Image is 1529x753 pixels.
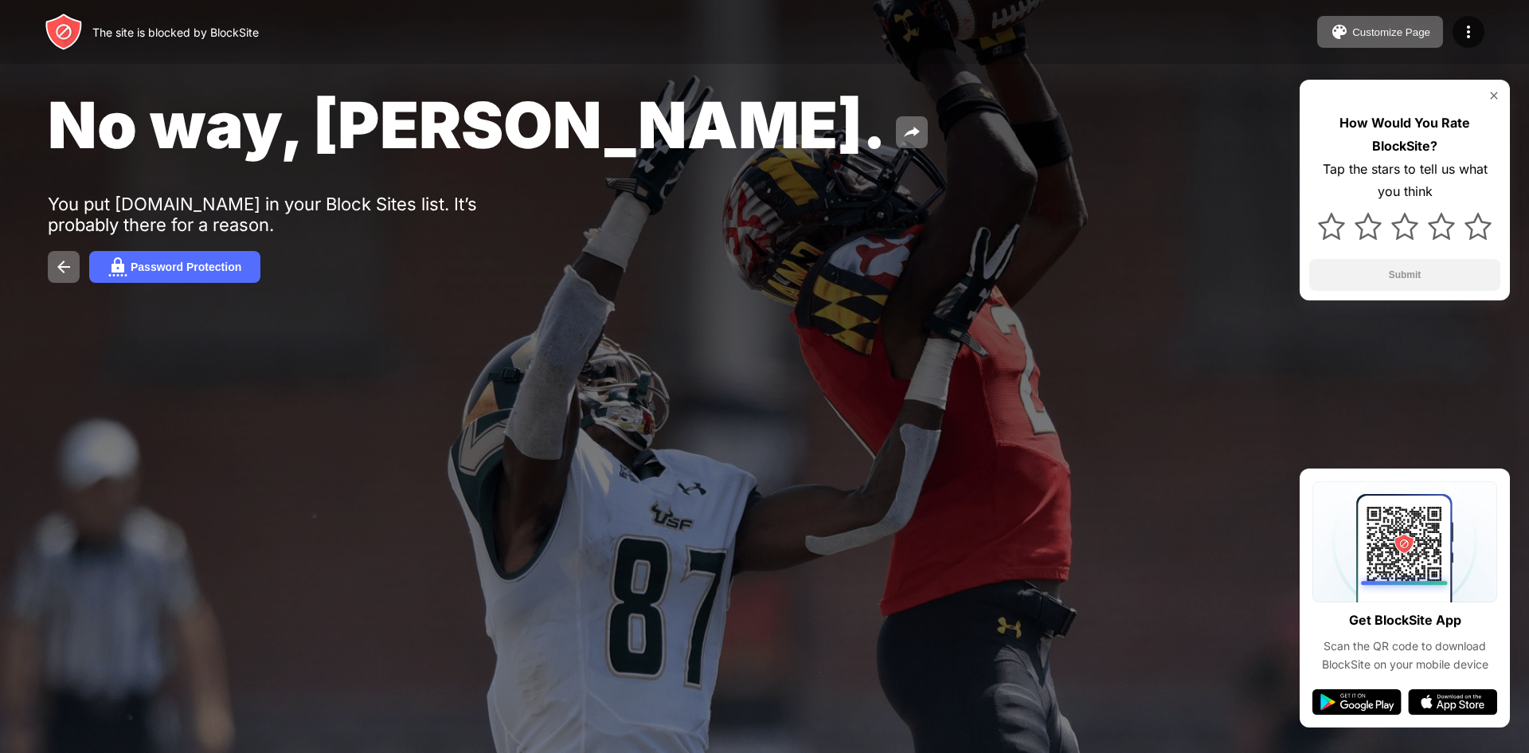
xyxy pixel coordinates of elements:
[1464,213,1492,240] img: star.svg
[89,251,260,283] button: Password Protection
[1309,158,1500,204] div: Tap the stars to tell us what you think
[1459,22,1478,41] img: menu-icon.svg
[1309,259,1500,291] button: Submit
[48,194,540,235] div: You put [DOMAIN_NAME] in your Block Sites list. It’s probably there for a reason.
[1309,112,1500,158] div: How Would You Rate BlockSite?
[1318,213,1345,240] img: star.svg
[1488,89,1500,102] img: rate-us-close.svg
[1312,637,1497,673] div: Scan the QR code to download BlockSite on your mobile device
[1408,689,1497,715] img: app-store.svg
[902,123,921,142] img: share.svg
[48,86,886,163] span: No way, [PERSON_NAME].
[1312,481,1497,602] img: qrcode.svg
[1349,609,1461,632] div: Get BlockSite App
[54,257,73,276] img: back.svg
[1317,16,1443,48] button: Customize Page
[45,13,83,51] img: header-logo.svg
[131,261,241,273] div: Password Protection
[1312,689,1402,715] img: google-play.svg
[1330,22,1349,41] img: pallet.svg
[108,257,127,276] img: password.svg
[92,25,259,39] div: The site is blocked by BlockSite
[1428,213,1455,240] img: star.svg
[1352,26,1430,38] div: Customize Page
[1391,213,1418,240] img: star.svg
[1355,213,1382,240] img: star.svg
